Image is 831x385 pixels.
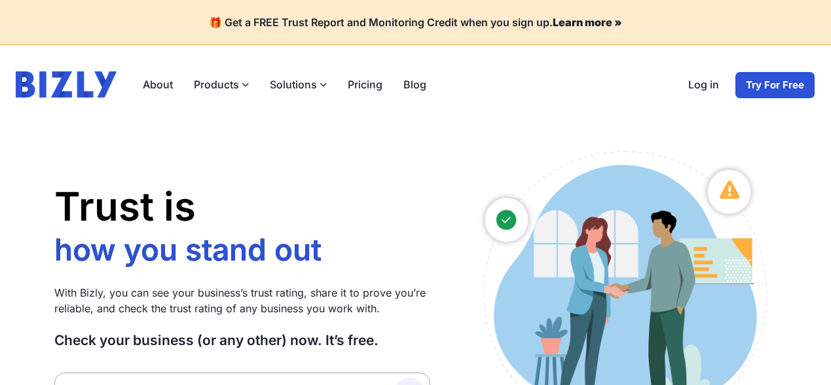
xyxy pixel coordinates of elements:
a: Learn more » [553,16,622,29]
a: Log in [678,71,729,99]
li: who you work with [54,232,329,270]
a: About [132,71,183,98]
img: bizly_logo.svg [16,71,117,98]
span: Trust is [54,183,196,230]
label: Products [183,71,259,98]
a: Pricing [337,71,393,98]
a: Blog [393,71,437,98]
p: With Bizly, you can see your business’s trust rating, share it to prove you’re reliable, and chec... [54,285,431,316]
a: Try For Free [735,71,815,99]
h3: Check your business (or any other) now. It’s free. [54,332,431,349]
label: Solutions [259,71,337,98]
h4: 🎁 Get a FREE Trust Report and Monitoring Credit when you sign up. [16,16,815,29]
